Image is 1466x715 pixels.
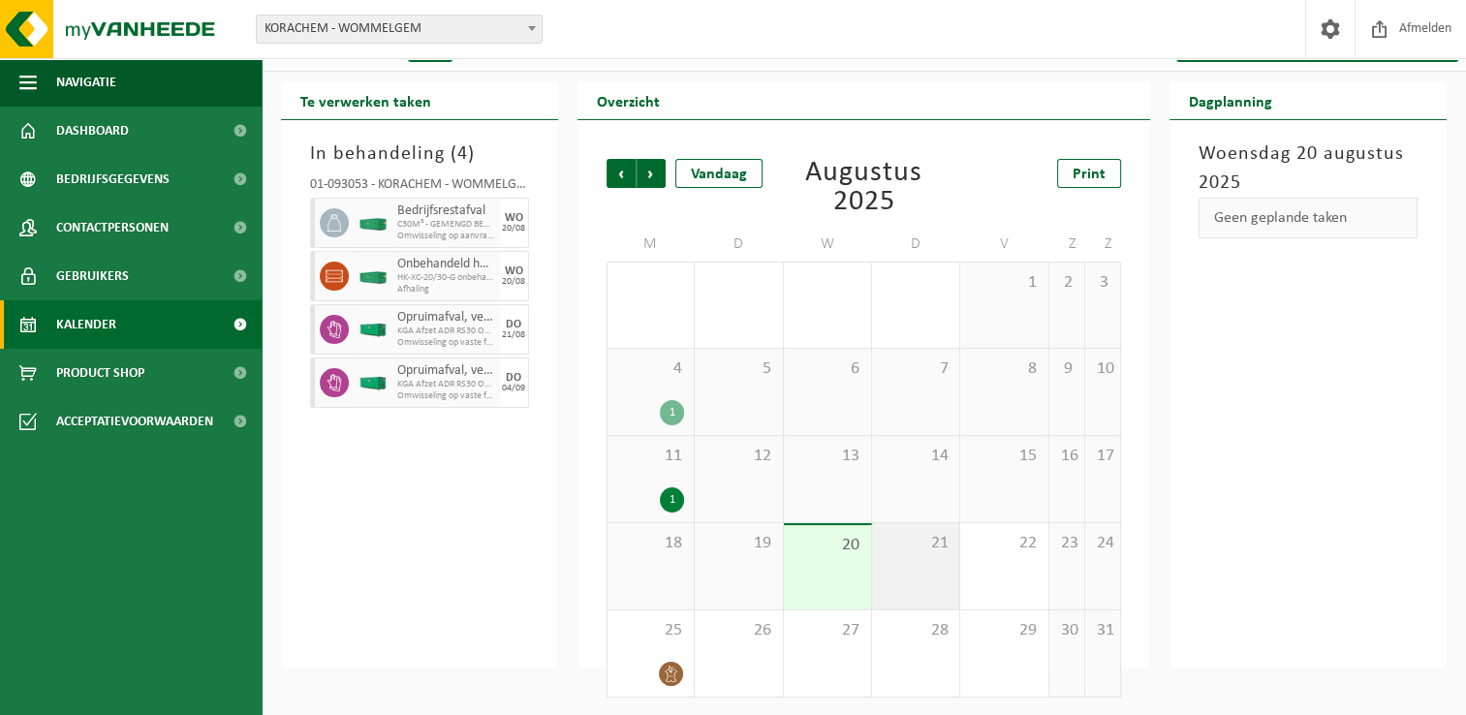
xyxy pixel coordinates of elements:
[970,533,1038,554] span: 22
[970,358,1038,380] span: 8
[704,358,772,380] span: 5
[1049,227,1085,262] td: Z
[660,487,684,513] div: 1
[505,265,523,277] div: WO
[310,140,529,169] h3: In behandeling ( )
[397,219,495,231] span: C30M³ - GEMENGD BEDRIJFSAFVAL
[1199,140,1418,198] h3: Woensdag 20 augustus 2025
[970,620,1038,641] span: 29
[1059,533,1075,554] span: 23
[617,446,684,467] span: 11
[704,620,772,641] span: 26
[1057,159,1121,188] a: Print
[56,349,144,397] span: Product Shop
[397,257,495,272] span: Onbehandeld hout (A)
[1059,620,1075,641] span: 30
[397,231,495,242] span: Omwisseling op aanvraag
[397,390,495,402] span: Omwisseling op vaste frequentie
[617,620,684,641] span: 25
[970,272,1038,294] span: 1
[1199,198,1418,238] div: Geen geplande taken
[607,227,695,262] td: M
[704,533,772,554] span: 19
[1085,227,1121,262] td: Z
[1170,81,1292,119] h2: Dagplanning
[660,400,684,425] div: 1
[1073,167,1106,182] span: Print
[502,277,525,287] div: 20/08
[397,284,495,295] span: Afhaling
[506,372,521,384] div: DO
[617,533,684,554] span: 18
[397,310,495,326] span: Opruimafval, verontreinigd, ontvlambaar
[502,224,525,233] div: 20/08
[704,446,772,467] span: 12
[794,358,861,380] span: 6
[56,300,116,349] span: Kalender
[1095,620,1110,641] span: 31
[794,620,861,641] span: 27
[794,535,861,556] span: 20
[397,203,495,219] span: Bedrijfsrestafval
[56,203,169,252] span: Contactpersonen
[1095,358,1110,380] span: 10
[882,446,950,467] span: 14
[1059,358,1075,380] span: 9
[1095,446,1110,467] span: 17
[502,384,525,393] div: 04/09
[56,397,213,446] span: Acceptatievoorwaarden
[502,330,525,340] div: 21/08
[607,159,636,188] span: Vorige
[397,363,495,379] span: Opruimafval, verontreinigd, ontvlambaar
[506,319,521,330] div: DO
[780,159,948,217] div: Augustus 2025
[1095,272,1110,294] span: 3
[457,144,468,164] span: 4
[397,337,495,349] span: Omwisseling op vaste frequentie
[359,376,388,390] img: HK-RS-30-GN-00
[56,107,129,155] span: Dashboard
[970,446,1038,467] span: 15
[784,227,872,262] td: W
[281,81,451,119] h2: Te verwerken taken
[1095,533,1110,554] span: 24
[310,178,529,198] div: 01-093053 - KORACHEM - WOMMELGEM
[256,15,543,44] span: KORACHEM - WOMMELGEM
[1059,446,1075,467] span: 16
[359,216,388,231] img: HK-XC-30-GN-00
[637,159,666,188] span: Volgende
[56,252,129,300] span: Gebruikers
[397,272,495,284] span: HK-XC-20/30-G onbehandeld hout (A)
[56,58,116,107] span: Navigatie
[359,323,388,337] img: HK-RS-30-GN-00
[960,227,1048,262] td: V
[617,358,684,380] span: 4
[882,533,950,554] span: 21
[56,155,170,203] span: Bedrijfsgegevens
[577,81,679,119] h2: Overzicht
[794,446,861,467] span: 13
[397,326,495,337] span: KGA Afzet ADR RS30 Opruimafval
[675,159,763,188] div: Vandaag
[359,269,388,284] img: HK-XC-30-GN-00
[397,379,495,390] span: KGA Afzet ADR RS30 Opruimafval
[1059,272,1075,294] span: 2
[257,16,542,43] span: KORACHEM - WOMMELGEM
[882,358,950,380] span: 7
[695,227,783,262] td: D
[872,227,960,262] td: D
[505,212,523,224] div: WO
[882,620,950,641] span: 28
